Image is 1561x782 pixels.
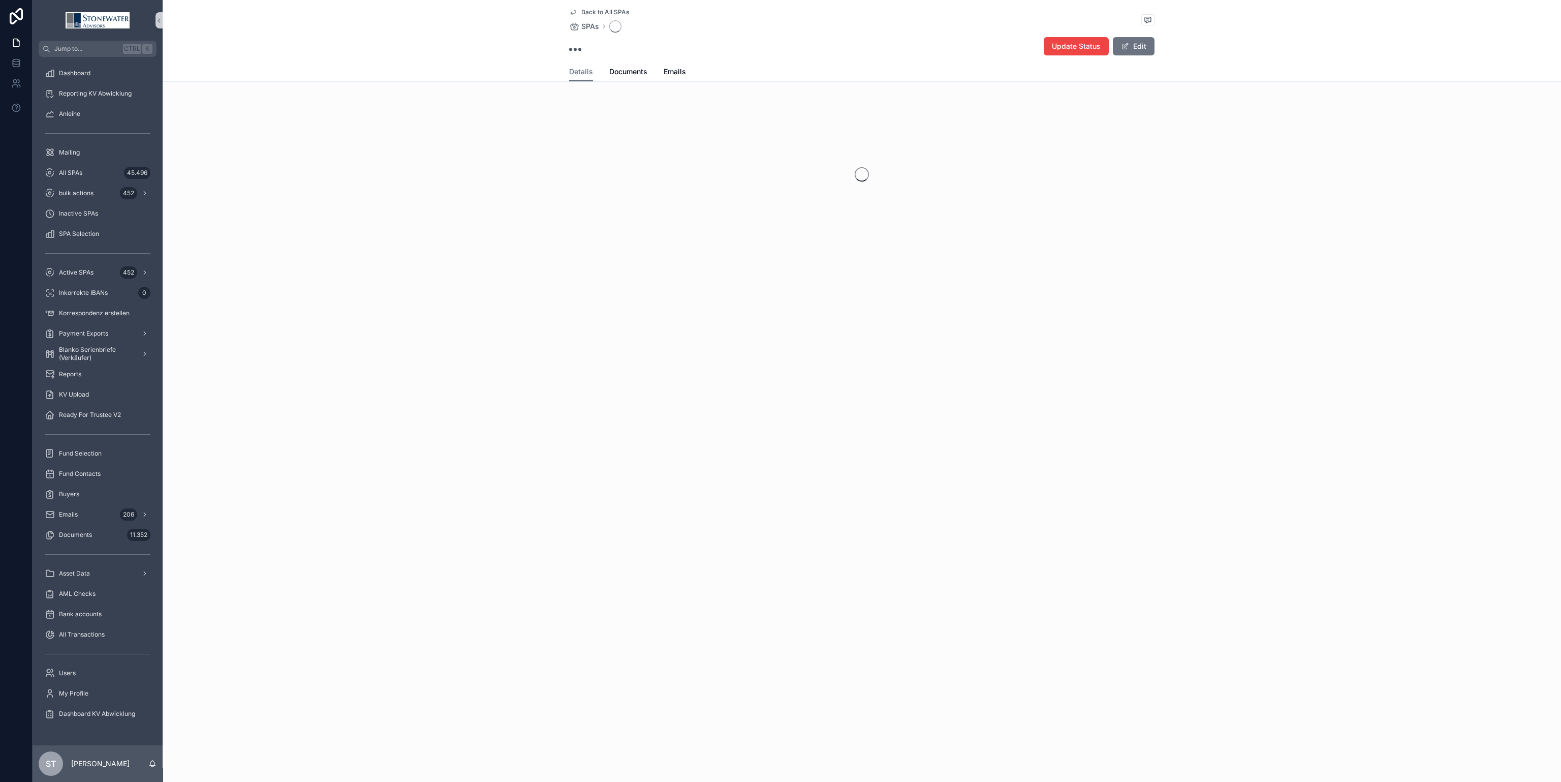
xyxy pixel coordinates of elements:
[39,324,157,343] a: Payment Exports
[59,689,88,698] span: My Profile
[39,444,157,463] a: Fund Selection
[66,12,130,28] img: App logo
[569,63,593,82] a: Details
[39,526,157,544] a: Documents11.352
[39,164,157,182] a: All SPAs45.496
[609,67,647,77] span: Documents
[124,167,150,179] div: 45.496
[569,67,593,77] span: Details
[664,67,686,77] span: Emails
[39,465,157,483] a: Fund Contacts
[59,531,92,539] span: Documents
[39,385,157,404] a: KV Upload
[39,564,157,583] a: Asset Data
[59,590,96,598] span: AML Checks
[39,684,157,703] a: My Profile
[39,143,157,162] a: Mailing
[59,630,105,639] span: All Transactions
[120,508,137,521] div: 206
[143,45,151,53] span: K
[39,585,157,603] a: AML Checks
[39,105,157,123] a: Anleihe
[59,610,102,618] span: Bank accounts
[39,505,157,524] a: Emails206
[59,309,130,317] span: Korrespondenz erstellen
[39,225,157,243] a: SPA Selection
[609,63,647,83] a: Documents
[59,89,132,98] span: Reporting KV Abwicklung
[46,758,56,770] span: ST
[59,169,82,177] span: All SPAs
[59,148,80,157] span: Mailing
[39,485,157,503] a: Buyers
[39,284,157,302] a: Inkorrekte IBANs0
[59,449,102,458] span: Fund Selection
[39,84,157,103] a: Reporting KV Abwicklung
[39,41,157,57] button: Jump to...CtrlK
[1052,41,1101,51] span: Update Status
[59,710,135,718] span: Dashboard KV Abwicklung
[59,69,90,77] span: Dashboard
[39,304,157,322] a: Korrespondenz erstellen
[120,187,137,199] div: 452
[59,669,76,677] span: Users
[59,209,98,218] span: Inactive SPAs
[569,21,599,32] a: SPAs
[59,390,89,399] span: KV Upload
[59,411,121,419] span: Ready For Trustee V2
[39,625,157,644] a: All Transactions
[664,63,686,83] a: Emails
[39,664,157,682] a: Users
[59,110,80,118] span: Anleihe
[581,8,629,16] span: Back to All SPAs
[120,266,137,279] div: 452
[1044,37,1109,55] button: Update Status
[39,705,157,723] a: Dashboard KV Abwicklung
[39,406,157,424] a: Ready For Trustee V2
[39,64,157,82] a: Dashboard
[59,346,133,362] span: Blanko Serienbriefe (Verkäufer)
[569,8,629,16] a: Back to All SPAs
[39,204,157,223] a: Inactive SPAs
[127,529,150,541] div: 11.352
[1113,37,1154,55] button: Edit
[123,44,141,54] span: Ctrl
[59,569,90,578] span: Asset Data
[59,189,93,197] span: bulk actions
[59,268,93,277] span: Active SPAs
[54,45,119,53] span: Jump to...
[59,329,108,338] span: Payment Exports
[39,605,157,623] a: Bank accounts
[581,21,599,32] span: SPAs
[39,263,157,282] a: Active SPAs452
[33,57,163,736] div: scrollable content
[138,287,150,299] div: 0
[59,510,78,519] span: Emails
[59,230,99,238] span: SPA Selection
[39,365,157,383] a: Reports
[59,370,81,378] span: Reports
[59,289,108,297] span: Inkorrekte IBANs
[59,470,101,478] span: Fund Contacts
[39,345,157,363] a: Blanko Serienbriefe (Verkäufer)
[71,759,130,769] p: [PERSON_NAME]
[39,184,157,202] a: bulk actions452
[59,490,79,498] span: Buyers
